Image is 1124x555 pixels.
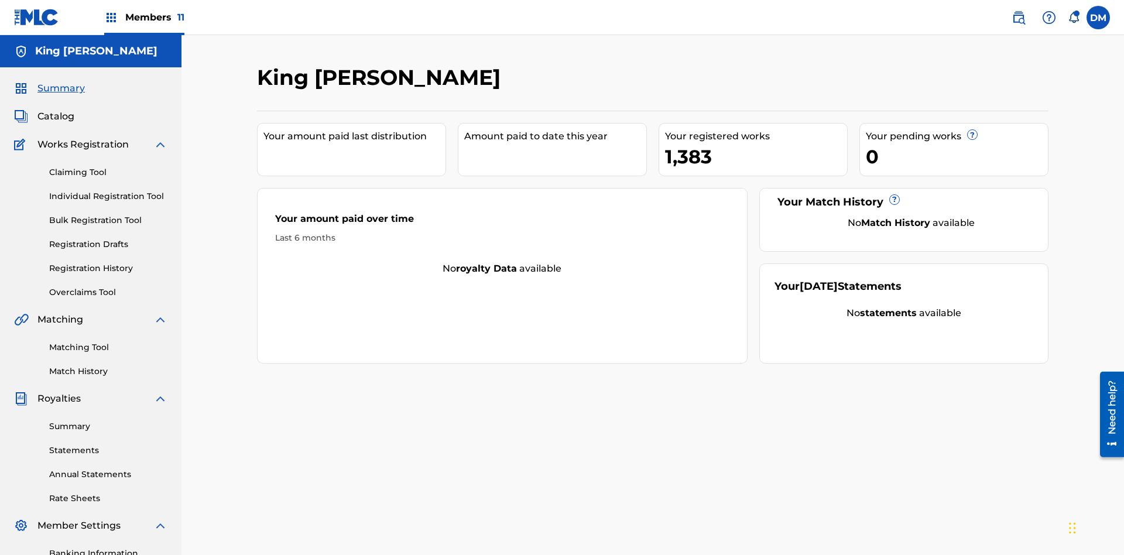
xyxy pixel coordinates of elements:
a: Overclaims Tool [49,286,167,299]
strong: statements [860,307,917,318]
span: Summary [37,81,85,95]
span: 11 [177,12,184,23]
div: 1,383 [665,143,847,170]
img: Catalog [14,109,28,124]
div: No available [775,306,1034,320]
a: Registration Drafts [49,238,167,251]
img: Accounts [14,44,28,59]
a: Matching Tool [49,341,167,354]
a: CatalogCatalog [14,109,74,124]
div: User Menu [1087,6,1110,29]
h2: King [PERSON_NAME] [257,64,506,91]
img: MLC Logo [14,9,59,26]
span: ? [890,195,899,204]
a: Summary [49,420,167,433]
strong: Match History [861,217,930,228]
h5: King McTesterson [35,44,157,58]
div: Your pending works [866,129,1048,143]
div: Your amount paid last distribution [263,129,446,143]
div: Last 6 months [275,232,729,244]
img: Royalties [14,392,28,406]
a: Claiming Tool [49,166,167,179]
a: Bulk Registration Tool [49,214,167,227]
div: Help [1037,6,1061,29]
a: SummarySummary [14,81,85,95]
img: search [1012,11,1026,25]
a: Match History [49,365,167,378]
span: Works Registration [37,138,129,152]
iframe: Resource Center [1091,367,1124,463]
img: Member Settings [14,519,28,533]
span: Member Settings [37,519,121,533]
a: Public Search [1007,6,1030,29]
img: Top Rightsholders [104,11,118,25]
div: Amount paid to date this year [464,129,646,143]
span: Royalties [37,392,81,406]
span: [DATE] [800,280,838,293]
span: Catalog [37,109,74,124]
a: Registration History [49,262,167,275]
div: Your Statements [775,279,902,294]
span: ? [968,130,977,139]
div: 0 [866,143,1048,170]
img: expand [153,138,167,152]
div: Your Match History [775,194,1034,210]
a: Annual Statements [49,468,167,481]
img: expand [153,392,167,406]
span: Members [125,11,184,24]
strong: royalty data [456,263,517,274]
div: Your amount paid over time [275,212,729,232]
div: No available [789,216,1034,230]
img: expand [153,519,167,533]
div: No available [258,262,747,276]
img: Matching [14,313,29,327]
a: Individual Registration Tool [49,190,167,203]
div: Drag [1069,511,1076,546]
img: Summary [14,81,28,95]
img: Works Registration [14,138,29,152]
iframe: Chat Widget [1065,499,1124,555]
span: Matching [37,313,83,327]
a: Statements [49,444,167,457]
img: expand [153,313,167,327]
div: Notifications [1068,12,1080,23]
a: Rate Sheets [49,492,167,505]
div: Your registered works [665,129,847,143]
img: help [1042,11,1056,25]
